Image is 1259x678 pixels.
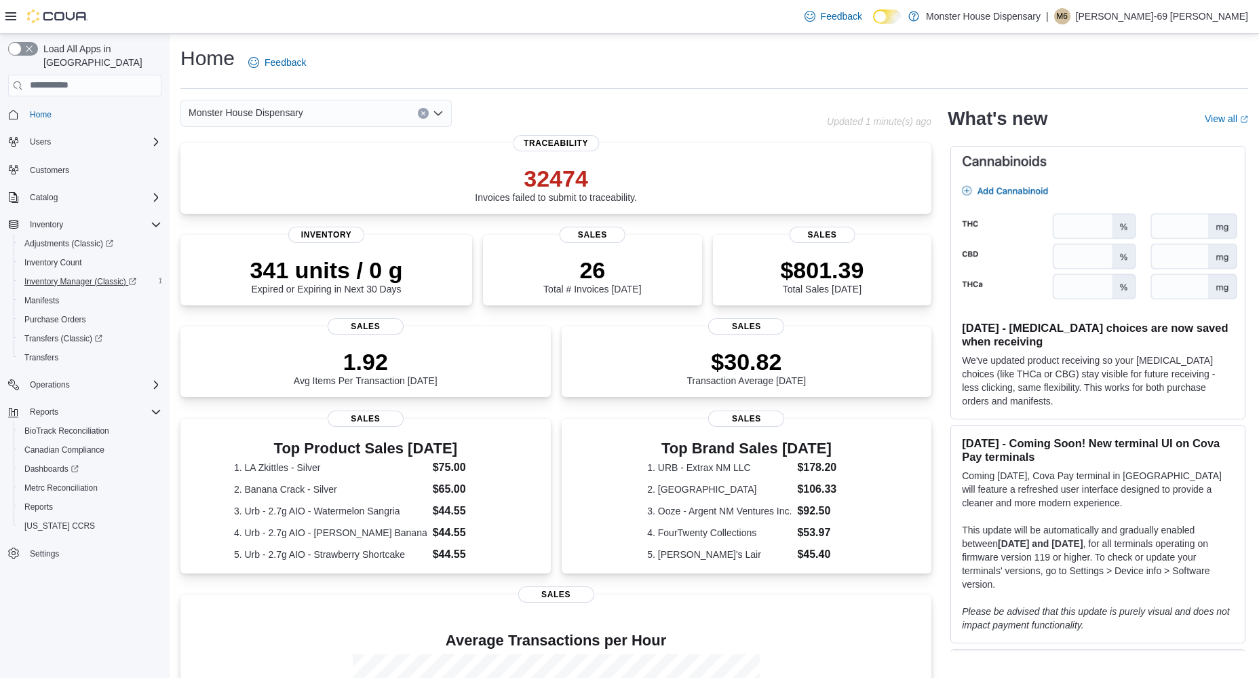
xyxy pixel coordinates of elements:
div: Maria-69 Herrera [1054,8,1070,24]
span: Washington CCRS [19,518,161,534]
span: Manifests [24,295,59,306]
button: Users [3,132,167,151]
span: Users [24,134,161,150]
span: Home [30,109,52,120]
a: Canadian Compliance [19,442,110,458]
button: Purchase Orders [14,310,167,329]
span: Operations [24,377,161,393]
span: Metrc Reconciliation [19,480,161,496]
button: Open list of options [433,108,444,119]
svg: External link [1240,115,1248,124]
button: Transfers [14,348,167,367]
span: Sales [328,318,404,335]
button: Reports [3,402,167,421]
p: $801.39 [780,257,864,284]
span: Dashboards [19,461,161,477]
span: M6 [1056,8,1068,24]
dt: 3. Urb - 2.7g AIO - Watermelon Sangria [234,504,427,518]
nav: Complex example [8,99,161,599]
span: Sales [328,411,404,427]
button: Canadian Compliance [14,440,167,459]
button: Metrc Reconciliation [14,478,167,497]
p: $30.82 [687,348,807,375]
span: Traceability [513,135,599,151]
button: Settings [3,544,167,563]
span: Feedback [821,10,862,23]
span: Inventory [24,216,161,233]
a: Feedback [799,3,868,30]
span: Sales [708,318,784,335]
button: Catalog [24,189,63,206]
div: Avg Items Per Transaction [DATE] [294,348,438,386]
span: Sales [708,411,784,427]
span: Catalog [24,189,161,206]
span: BioTrack Reconciliation [24,426,109,436]
a: Customers [24,162,75,178]
div: Total Sales [DATE] [780,257,864,295]
dd: $178.20 [797,459,845,476]
button: Operations [24,377,75,393]
a: Transfers (Classic) [19,331,108,347]
a: View allExternal link [1205,113,1248,124]
a: Reports [19,499,58,515]
dt: 4. Urb - 2.7g AIO - [PERSON_NAME] Banana [234,526,427,540]
button: Inventory [3,215,167,234]
p: Coming [DATE], Cova Pay terminal in [GEOGRAPHIC_DATA] will feature a refreshed user interface des... [962,469,1234,510]
span: Inventory [30,219,63,230]
dt: 3. Ooze - Argent NM Ventures Inc. [647,504,792,518]
span: Adjustments (Classic) [24,238,113,249]
span: Inventory Count [24,257,82,268]
span: Operations [30,379,70,390]
h4: Average Transactions per Hour [191,633,921,649]
dt: 2. Banana Crack - Silver [234,483,427,496]
button: Operations [3,375,167,394]
a: Dashboards [19,461,84,477]
h2: What's new [948,108,1047,130]
button: Manifests [14,291,167,310]
span: Sales [560,227,625,243]
dd: $44.55 [433,546,497,563]
h3: Top Product Sales [DATE] [234,440,497,457]
input: Dark Mode [873,10,902,24]
span: Reports [30,407,58,417]
p: | [1046,8,1049,24]
span: Transfers (Classic) [24,333,102,344]
p: We've updated product receiving so your [MEDICAL_DATA] choices (like THCa or CBG) stay visible fo... [962,354,1234,408]
button: Catalog [3,188,167,207]
div: Total # Invoices [DATE] [543,257,641,295]
a: Inventory Manager (Classic) [19,274,142,290]
button: Reports [14,497,167,516]
span: Reports [24,502,53,512]
span: Users [30,136,51,147]
span: Transfers [24,352,58,363]
span: Inventory [288,227,364,243]
a: Purchase Orders [19,312,92,328]
div: Invoices failed to submit to traceability. [475,165,637,203]
dd: $44.55 [433,503,497,519]
dd: $92.50 [797,503,845,519]
span: Reports [19,499,161,515]
button: Reports [24,404,64,420]
span: Reports [24,404,161,420]
a: Feedback [243,49,311,76]
span: Dashboards [24,464,79,474]
span: Settings [30,548,59,559]
span: Sales [790,227,855,243]
a: Adjustments (Classic) [19,236,119,252]
dd: $75.00 [433,459,497,476]
span: Transfers (Classic) [19,331,161,347]
button: Users [24,134,56,150]
span: Customers [30,165,69,176]
p: 26 [543,257,641,284]
p: [PERSON_NAME]-69 [PERSON_NAME] [1076,8,1248,24]
img: Cova [27,10,88,23]
span: Load All Apps in [GEOGRAPHIC_DATA] [38,42,161,69]
span: Purchase Orders [24,314,86,325]
button: Customers [3,159,167,179]
em: Please be advised that this update is purely visual and does not impact payment functionality. [962,606,1230,630]
h3: [DATE] - Coming Soon! New terminal UI on Cova Pay terminals [962,436,1234,464]
dd: $65.00 [433,481,497,497]
p: This update will be automatically and gradually enabled between , for all terminals operating on ... [962,523,1234,591]
button: Inventory Count [14,253,167,272]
